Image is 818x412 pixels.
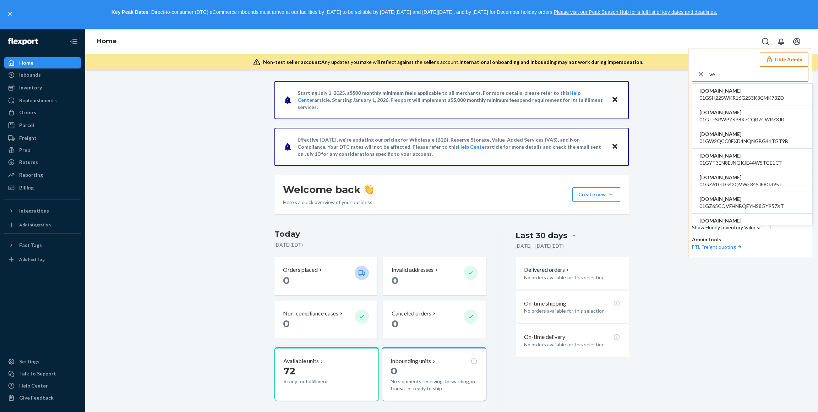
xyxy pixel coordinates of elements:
span: $5,000 monthly minimum fee [451,97,517,103]
button: Hide Admin [760,53,808,67]
a: Help Center [298,90,580,103]
span: 0 [391,365,397,377]
img: hand-wave emoji [364,185,373,194]
div: Parcel [19,122,34,129]
div: Prep [19,147,30,154]
a: Billing [4,182,81,193]
span: 01GSH22SWKR16G253K3CMK73ZD [699,94,784,101]
a: Prep [4,144,81,156]
a: Orders [4,107,81,118]
span: 01GW2QCC8EXD4NQNGBG41TGT9B [699,138,788,145]
span: [DOMAIN_NAME] [699,174,782,181]
button: Fast Tags [4,240,81,251]
a: Help Center [458,144,487,150]
span: 01GYT3EN8EJNQKJE44W5TGE1CT [699,159,782,166]
button: Close Navigation [67,34,81,49]
button: Orders placed 0 [274,257,377,295]
div: Reporting [19,171,43,178]
div: Orders [19,109,36,116]
h3: Today [274,229,486,240]
a: Freight [4,132,81,144]
p: Effective [DATE], we're updating our pricing for Wholesale (B2B), Reserve Storage, Value-Added Se... [298,136,605,158]
span: [DOMAIN_NAME] [699,109,784,116]
button: Close [610,142,620,152]
p: : Direct-to-consumer (DTC) eCommerce inbounds must arrive at our facilities by [DATE] to be sella... [17,6,812,18]
div: Any updates you make will reflect against the seller's account. [263,59,643,66]
button: Open Search Box [758,34,773,49]
p: On-time delivery [524,333,565,341]
p: [DATE] ( EDT ) [274,241,486,248]
p: No orders available for this selection [524,341,620,348]
span: 0 [283,318,290,330]
div: Integrations [19,207,49,214]
div: Replenishments [19,97,57,104]
a: Talk to Support [4,368,81,379]
p: [DATE] - [DATE] ( EDT ) [516,242,564,249]
img: Flexport logo [8,38,38,45]
button: Give Feedback [4,392,81,403]
button: Invalid addresses 0 [383,257,486,295]
p: Here’s a quick overview of your business [283,199,373,206]
a: Help Center [4,380,81,391]
span: 01GZHBWERTM9K5VWQBTWSHTNP8 [699,224,791,231]
div: Home [19,59,33,66]
p: Non-compliance cases [283,309,338,318]
div: Freight [19,134,37,142]
a: Inventory [4,82,81,93]
span: 0 [283,274,290,286]
div: Add Integration [19,222,51,228]
div: Last 30 days [516,230,567,241]
button: Open notifications [774,34,788,49]
span: [DOMAIN_NAME] [699,131,788,138]
button: Open account menu [790,34,804,49]
span: [DOMAIN_NAME] [699,152,782,159]
strong: Key Peak Dates [111,9,148,15]
a: Please visit our Peak Season Hub for a full list of key dates and deadlines. [553,9,717,15]
span: $500 monthly minimum fee [350,90,412,96]
p: Invalid addresses [392,266,433,274]
span: International onboarding and inbounding may not work during impersonation. [459,59,643,65]
span: Non-test seller account: [263,59,321,65]
p: Canceled orders [392,309,431,318]
ol: breadcrumbs [91,31,122,52]
span: [DOMAIN_NAME] [699,87,784,94]
button: Available units72Ready for fulfillment [274,347,379,401]
div: Settings [19,358,39,365]
a: Returns [4,156,81,168]
a: Inbounds [4,69,81,81]
a: Replenishments [4,95,81,106]
a: Reporting [4,169,81,181]
a: Add Integration [4,219,81,231]
a: Home [4,57,81,68]
span: 01GZ65CQVFHNBQEYHS8GY957XT [699,203,784,210]
button: Close [610,95,620,105]
span: 01GTFSRWPZSP8X7CQB7CWRZ3JB [699,116,784,123]
p: Inbounding units [391,357,431,365]
div: Talk to Support [19,370,56,377]
p: No orders available for this selection [524,274,620,281]
div: Show Hourly Inventory Values : [692,224,760,231]
a: Add Fast Tag [4,254,81,265]
span: 0 [392,274,398,286]
div: Returns [19,159,38,166]
p: No orders available for this selection [524,307,620,314]
p: No shipments receiving, forwarding, in transit, or ready to ship [391,378,477,392]
button: Canceled orders 0 [383,301,486,339]
div: Fast Tags [19,242,42,249]
span: 72 [283,365,295,377]
div: Inventory [19,84,42,91]
button: Non-compliance cases 0 [274,301,377,339]
div: Give Feedback [19,394,54,401]
p: Admin tools [692,236,808,243]
p: Available units [283,357,319,365]
span: [DOMAIN_NAME] [699,217,791,224]
div: Inbounds [19,71,41,78]
p: Delivered orders [524,266,571,274]
a: Home [97,37,117,45]
span: 01GZ61GTG42QVWE845JE8G395T [699,181,782,188]
span: [DOMAIN_NAME] [699,196,784,203]
h1: Welcome back [283,183,373,196]
a: Parcel [4,120,81,131]
span: 0 [392,318,398,330]
p: Orders placed [283,266,318,274]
